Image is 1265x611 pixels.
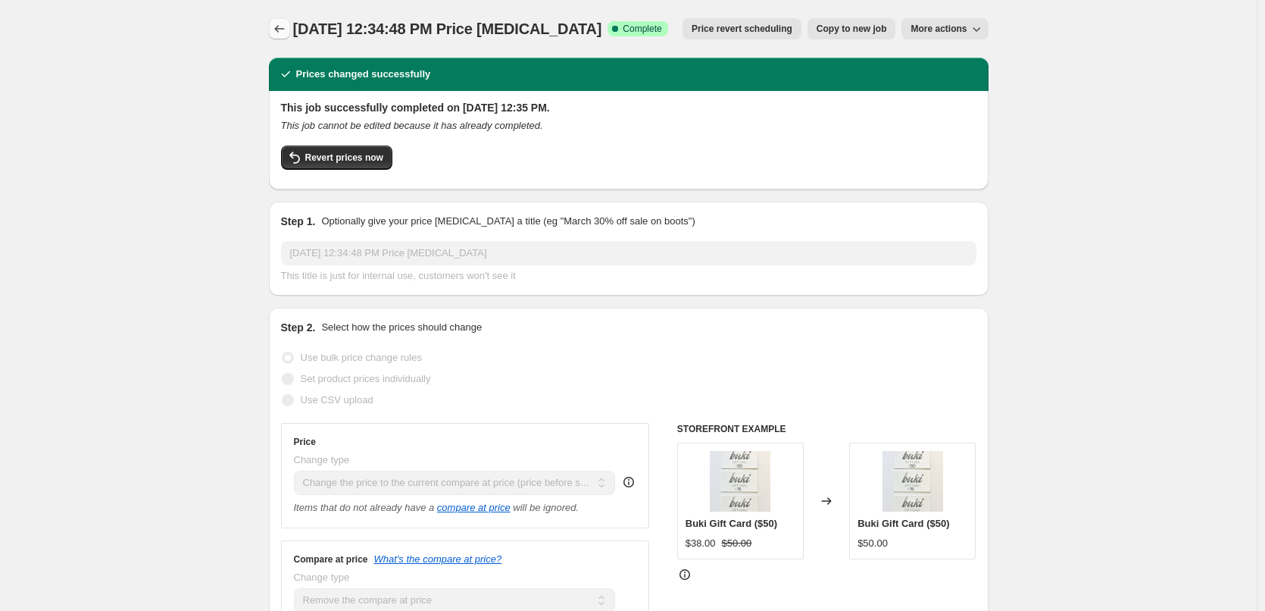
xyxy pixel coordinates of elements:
[294,572,350,583] span: Change type
[901,18,988,39] button: More actions
[623,23,661,35] span: Complete
[293,20,602,37] span: [DATE] 12:34:48 PM Price [MEDICAL_DATA]
[817,23,887,35] span: Copy to new job
[281,320,316,335] h2: Step 2.
[269,18,290,39] button: Price change jobs
[294,502,435,513] i: Items that do not already have a
[682,18,801,39] button: Price revert scheduling
[281,270,516,281] span: This title is just for internal use, customers won't see it
[294,553,368,566] h3: Compare at price
[321,214,695,229] p: Optionally give your price [MEDICAL_DATA] a title (eg "March 30% off sale on boots")
[807,18,896,39] button: Copy to new job
[305,152,383,164] span: Revert prices now
[621,475,636,490] div: help
[294,436,316,448] h3: Price
[294,454,350,465] span: Change type
[857,518,949,529] span: Buki Gift Card ($50)
[722,536,752,551] strike: $50.00
[437,502,511,513] button: compare at price
[910,23,967,35] span: More actions
[686,536,716,551] div: $38.00
[281,120,543,131] i: This job cannot be edited because it has already completed.
[301,394,373,406] span: Use CSV upload
[692,23,792,35] span: Price revert scheduling
[281,241,976,265] input: 30% off holiday sale
[296,67,431,82] h2: Prices changed successfully
[686,518,777,529] span: Buki Gift Card ($50)
[857,536,888,551] div: $50.00
[281,146,392,170] button: Revert prices now
[882,451,943,512] img: bukigiftcardws_80x.jpg
[677,423,976,435] h6: STOREFRONT EXAMPLE
[374,553,502,565] button: What's the compare at price?
[281,100,976,115] h2: This job successfully completed on [DATE] 12:35 PM.
[321,320,482,335] p: Select how the prices should change
[301,373,431,384] span: Set product prices individually
[301,352,422,363] span: Use bulk price change rules
[281,214,316,229] h2: Step 1.
[513,502,579,513] i: will be ignored.
[710,451,770,512] img: bukigiftcardws_80x.jpg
